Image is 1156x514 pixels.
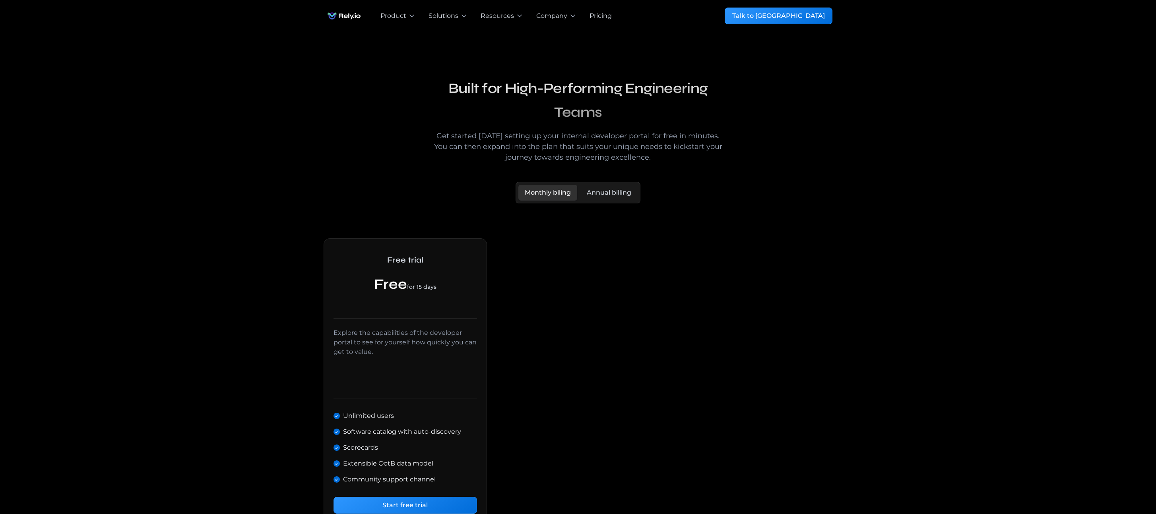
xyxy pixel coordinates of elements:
div: Company [536,11,567,21]
div: Scorecards [343,443,378,452]
div: Explore the capabilities of the developer portal to see for yourself how quickly you can get to v... [334,328,477,357]
div: Extensible OotB data model [343,459,433,468]
h2: Free trial [334,248,477,272]
h2: Built for High-Performing Engineering Teams [425,77,731,124]
div: Solutions [429,11,458,21]
a: Start free trial [334,497,477,514]
div: Software catalog with auto-discovery [343,427,461,437]
div: Community support channel [343,475,436,484]
div: Unlimited users [343,411,394,421]
div: Free [334,275,477,294]
div: Get started [DATE] setting up your internal developer portal for free in minutes. You can then ex... [425,131,731,163]
div: Annual billing [587,188,631,197]
div: Resources [481,11,514,21]
div: Product [380,11,406,21]
div: Talk to [GEOGRAPHIC_DATA] [732,11,825,21]
a: Talk to [GEOGRAPHIC_DATA] [725,8,832,24]
img: Rely.io logo [324,8,365,24]
div: Monthly biling [525,188,571,197]
span: for 15 days [407,283,436,290]
a: Pricing [590,11,612,21]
